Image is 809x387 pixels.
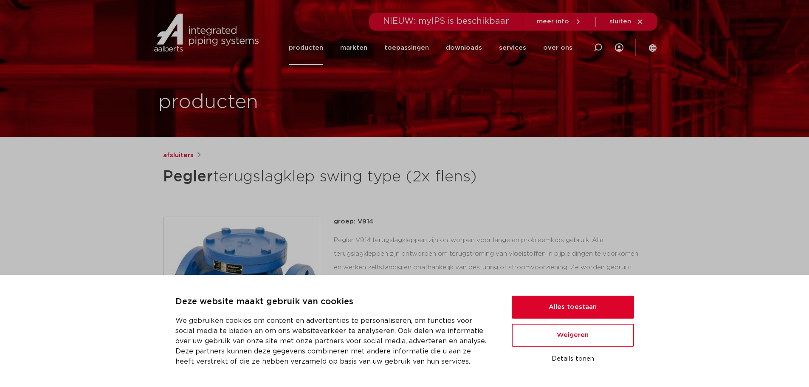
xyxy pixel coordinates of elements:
a: downloads [446,31,482,65]
h1: producten [158,89,258,116]
h1: terugslagklep swing type (2x flens) [163,164,482,189]
a: meer info [537,18,582,25]
img: Product Image for Pegler terugslagklep swing type (2x flens) [163,217,320,373]
span: sluiten [609,18,631,25]
button: Alles toestaan [512,296,634,319]
a: services [499,31,526,65]
p: We gebruiken cookies om content en advertenties te personaliseren, om functies voor social media ... [175,316,491,367]
a: sluiten [609,18,644,25]
strong: Pegler [163,169,213,184]
div: my IPS [615,31,623,65]
a: markten [340,31,367,65]
a: producten [289,31,323,65]
p: Deze website maakt gebruik van cookies [175,295,491,309]
div: Pegler V914 terugslagkleppen zijn ontworpen voor lange en probleemloos gebruik. Alle terugslagkle... [334,234,646,319]
a: over ons [543,31,572,65]
button: Weigeren [512,324,634,347]
nav: Menu [289,31,572,65]
a: toepassingen [384,31,429,65]
p: groep: V914 [334,217,646,227]
span: meer info [537,18,569,25]
a: afsluiters [163,150,194,161]
button: Details tonen [512,352,634,366]
span: NIEUW: myIPS is beschikbaar [383,17,509,25]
